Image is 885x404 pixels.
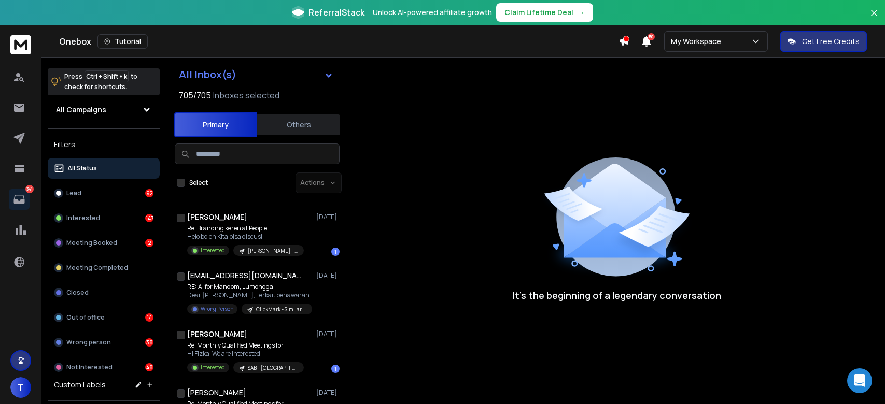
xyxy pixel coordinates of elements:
button: Meeting Completed [48,257,160,278]
p: [DATE] [316,388,340,397]
p: Interested [201,247,225,254]
button: Interested147 [48,208,160,228]
h1: All Inbox(s) [179,69,236,80]
p: SAB - [GEOGRAPHIC_DATA] - LeadGen Professionals - 11-20 - B2B [248,364,298,372]
p: Not Interested [66,363,113,371]
h1: [PERSON_NAME] [187,329,247,339]
p: Get Free Credits [802,36,860,47]
p: Wrong person [66,338,111,347]
p: All Status [67,164,97,172]
button: All Campaigns [48,99,160,120]
button: Out of office14 [48,307,160,328]
p: Interested [66,214,100,222]
p: RE: AI for Mandom, Lumongga [187,283,312,291]
div: 38 [145,338,153,347]
button: Tutorial [97,34,148,49]
button: Lead92 [48,183,160,204]
h1: [PERSON_NAME] [187,212,247,222]
button: Claim Lifetime Deal→ [496,3,593,22]
p: Unlock AI-powered affiliate growth [373,7,492,18]
span: Ctrl + Shift + k [85,70,129,82]
button: Get Free Credits [780,31,867,52]
div: 1 [331,365,340,373]
p: ClickMark - Similar to Skintific - All - AI CX Advisor Chatbot [256,306,306,313]
h1: [PERSON_NAME] [187,387,246,398]
div: 92 [145,189,153,197]
h1: All Campaigns [56,105,106,115]
p: Lead [66,189,81,197]
div: 2 [145,239,153,247]
p: Closed [66,288,89,297]
span: 50 [648,33,655,40]
label: Select [189,179,208,187]
button: Not Interested48 [48,357,160,378]
div: 14 [145,313,153,322]
p: Out of office [66,313,105,322]
h3: Inboxes selected [213,89,279,102]
button: Others [257,113,340,136]
span: → [578,7,585,18]
div: 1 [331,248,340,256]
span: 705 / 705 [179,89,211,102]
p: Re: Branding keren at People [187,224,304,233]
div: Onebox [59,34,619,49]
button: All Status [48,158,160,179]
p: Interested [201,364,225,371]
div: Open Intercom Messenger [847,368,872,393]
p: Re: Monthly Qualified Meetings for [187,341,304,350]
h3: Filters [48,137,160,152]
p: Hi Fizka, We are Interested [187,350,304,358]
p: Wrong Person [201,305,233,313]
button: T [10,377,31,398]
span: ReferralStack [308,6,364,19]
button: Close banner [867,6,881,31]
button: Meeting Booked2 [48,233,160,253]
p: [DATE] [316,271,340,280]
p: Press to check for shortcuts. [64,71,137,92]
p: [DATE] [316,213,340,221]
button: Primary [174,112,257,137]
button: Closed [48,282,160,303]
p: Meeting Completed [66,264,128,272]
p: Helo boleh Kita bisa discusii [187,233,304,241]
h1: [EMAIL_ADDRESS][DOMAIN_NAME] [187,270,301,281]
div: 147 [145,214,153,222]
p: 341 [25,185,34,193]
button: All Inbox(s) [171,64,342,85]
p: Dear [PERSON_NAME], Terkait penawaran [187,291,312,299]
p: Meeting Booked [66,239,117,247]
p: [DATE] [316,330,340,338]
a: 341 [9,189,30,210]
p: It’s the beginning of a legendary conversation [513,288,721,302]
button: Wrong person38 [48,332,160,353]
div: 48 [145,363,153,371]
h3: Custom Labels [54,380,106,390]
p: [PERSON_NAME] - Owner Founder CEO [248,247,298,255]
p: My Workspace [671,36,725,47]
